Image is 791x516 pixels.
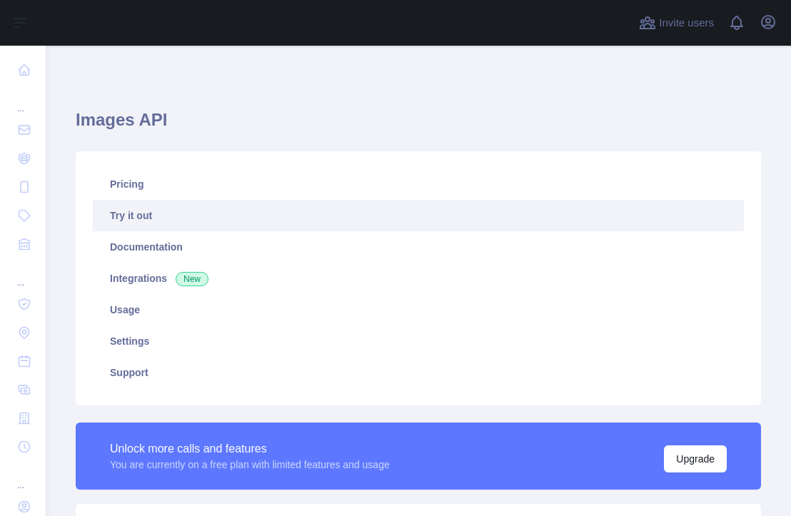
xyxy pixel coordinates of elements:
button: Invite users [636,11,717,34]
a: Pricing [93,168,744,200]
h1: Images API [76,108,761,143]
a: Documentation [93,231,744,263]
span: New [176,272,208,286]
div: ... [11,260,34,288]
a: Usage [93,294,744,325]
a: Try it out [93,200,744,231]
div: Unlock more calls and features [110,440,390,457]
div: ... [11,86,34,114]
button: Upgrade [664,445,727,472]
div: ... [11,462,34,491]
a: Support [93,357,744,388]
span: Invite users [659,15,714,31]
a: Settings [93,325,744,357]
div: You are currently on a free plan with limited features and usage [110,457,390,472]
a: Integrations New [93,263,744,294]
